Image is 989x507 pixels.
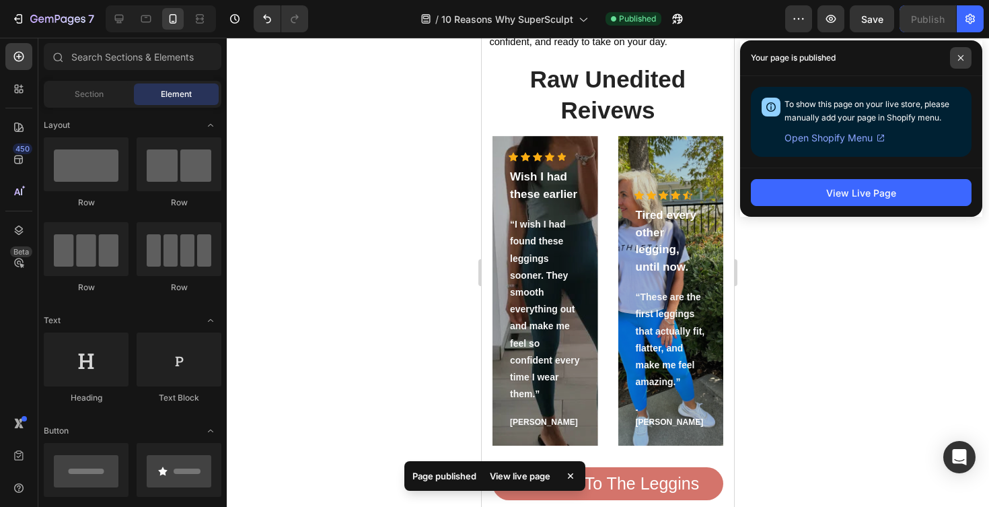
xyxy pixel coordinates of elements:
[619,13,656,25] span: Published
[137,392,221,404] div: Text Block
[900,5,956,32] button: Publish
[5,5,100,32] button: 7
[861,13,883,25] span: Save
[784,99,949,123] span: To show this page on your live store, please manually add your page in Shopify menu.
[10,246,32,257] div: Beta
[751,51,836,65] p: Your page is published
[435,12,439,26] span: /
[44,392,129,404] div: Heading
[161,88,192,100] span: Element
[44,425,69,437] span: Button
[137,281,221,294] div: Row
[137,197,221,209] div: Row
[441,12,573,26] span: 10 Reasons Why SuperSculpt
[200,420,221,442] span: Toggle open
[44,197,129,209] div: Row
[75,88,104,100] span: Section
[412,469,476,483] p: Page published
[482,38,734,507] iframe: Design area
[88,11,94,27] p: 7
[826,186,896,200] div: View Live Page
[482,467,558,485] div: View live page
[200,310,221,331] span: Toggle open
[200,114,221,136] span: Toggle open
[254,5,308,32] div: Undo/Redo
[911,12,945,26] div: Publish
[751,179,972,206] button: View Live Page
[784,130,873,146] span: Open Shopify Menu
[44,43,221,70] input: Search Sections & Elements
[943,441,976,473] div: Open Intercom Messenger
[13,143,32,154] div: 450
[850,5,894,32] button: Save
[44,119,70,131] span: Layout
[44,314,61,327] span: Text
[44,281,129,294] div: Row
